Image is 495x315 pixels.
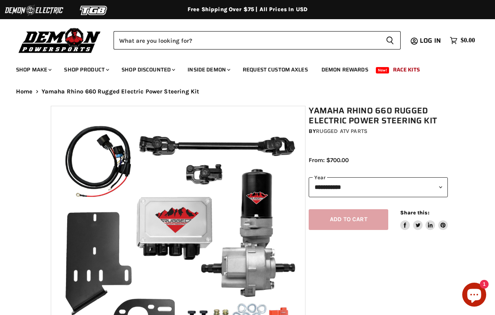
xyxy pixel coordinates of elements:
a: Home [16,88,33,95]
span: Log in [420,36,441,46]
a: $0.00 [446,35,479,46]
select: year [309,177,447,197]
img: Demon Powersports [16,26,104,54]
a: Rugged ATV Parts [316,128,367,135]
ul: Main menu [10,58,473,78]
a: Inside Demon [182,61,235,78]
span: Yamaha Rhino 660 Rugged Electric Power Steering Kit [42,88,200,95]
a: Shop Make [10,61,56,78]
a: Log in [416,37,446,44]
span: Share this: [400,210,429,216]
a: Race Kits [387,61,426,78]
div: by [309,127,447,136]
a: Shop Product [58,61,114,78]
h1: Yamaha Rhino 660 Rugged Electric Power Steering Kit [309,106,447,126]
aside: Share this: [400,209,448,230]
span: $0.00 [461,37,475,44]
form: Product [114,31,401,50]
a: Request Custom Axles [237,61,314,78]
span: From: $700.00 [309,157,349,164]
img: TGB Logo 2 [64,3,124,18]
button: Search [379,31,401,50]
inbox-online-store-chat: Shopify online store chat [460,283,489,309]
input: Search [114,31,379,50]
img: Demon Electric Logo 2 [4,3,64,18]
span: New! [376,67,389,73]
a: Shop Discounted [116,61,180,78]
a: Demon Rewards [315,61,374,78]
